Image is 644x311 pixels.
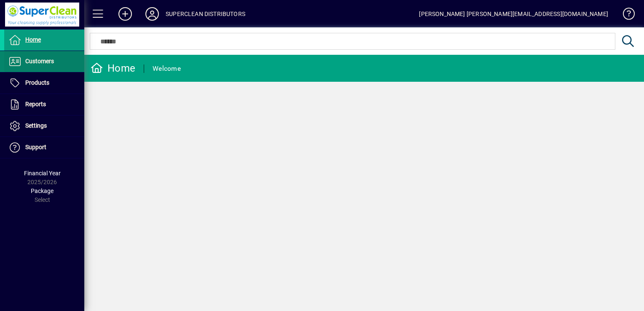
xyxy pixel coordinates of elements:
[617,2,633,29] a: Knowledge Base
[25,101,46,107] span: Reports
[25,144,46,150] span: Support
[139,6,166,21] button: Profile
[153,62,181,75] div: Welcome
[419,7,608,21] div: [PERSON_NAME] [PERSON_NAME][EMAIL_ADDRESS][DOMAIN_NAME]
[4,115,84,137] a: Settings
[25,122,47,129] span: Settings
[24,170,61,177] span: Financial Year
[91,62,135,75] div: Home
[31,188,54,194] span: Package
[4,51,84,72] a: Customers
[4,94,84,115] a: Reports
[25,58,54,64] span: Customers
[4,72,84,94] a: Products
[4,137,84,158] a: Support
[25,79,49,86] span: Products
[166,7,245,21] div: SUPERCLEAN DISTRIBUTORS
[25,36,41,43] span: Home
[112,6,139,21] button: Add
